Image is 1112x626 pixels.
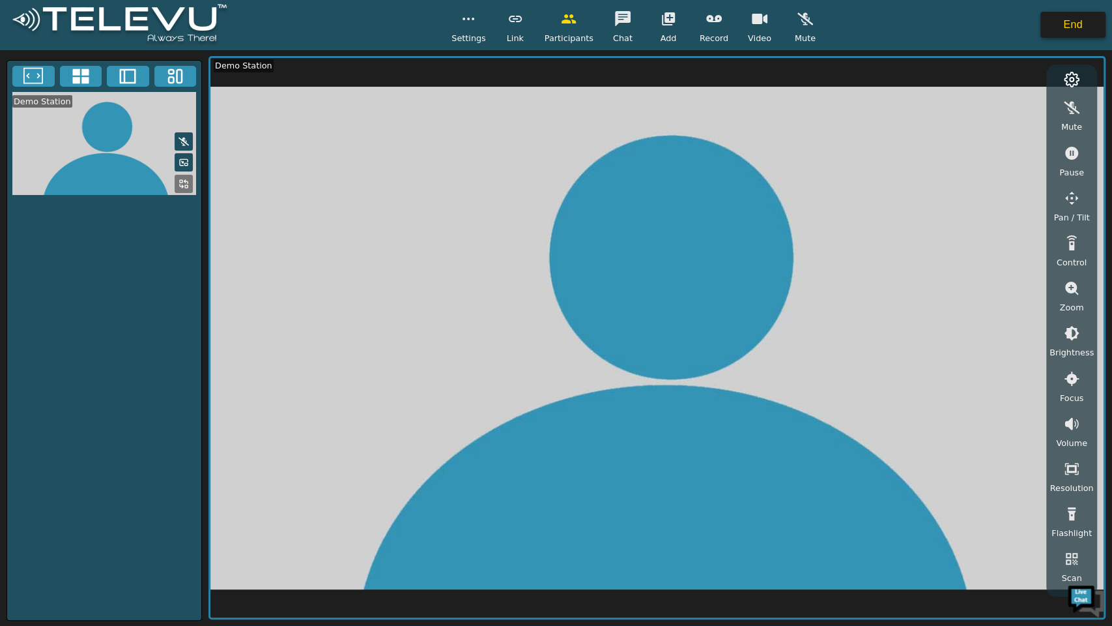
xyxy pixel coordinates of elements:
[12,66,55,87] button: Fullscreen
[507,32,524,44] span: Link
[68,68,219,85] div: Chat with us now
[22,61,55,93] img: d_736959983_company_1615157101543_736959983
[1061,572,1081,584] span: Scan
[107,66,149,87] button: Two Window Medium
[76,164,180,296] span: We're online!
[214,59,274,72] div: Demo Station
[1060,392,1084,404] span: Focus
[700,32,728,44] span: Record
[613,32,633,44] span: Chat
[1053,211,1089,224] span: Pan / Tilt
[1059,301,1083,314] span: Zoom
[1059,166,1084,179] span: Pause
[795,32,816,44] span: Mute
[1057,256,1087,269] span: Control
[7,356,248,402] textarea: Type your message and hit 'Enter'
[1040,12,1105,38] button: End
[214,7,245,38] div: Minimize live chat window
[660,32,676,44] span: Add
[175,153,193,171] button: Picture in Picture
[175,132,193,151] button: Mute
[1061,121,1082,133] span: Mute
[1066,580,1105,619] img: Chat Widget
[60,66,102,87] button: 4x4
[175,175,193,193] button: Replace Feed
[1049,482,1093,494] span: Resolution
[451,32,486,44] span: Settings
[7,1,233,50] img: logoWhite.png
[748,32,771,44] span: Video
[12,95,72,108] div: Demo Station
[1056,437,1087,449] span: Volume
[1049,346,1094,359] span: Brightness
[545,32,593,44] span: Participants
[154,66,197,87] button: Three Window Medium
[1051,527,1092,539] span: Flashlight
